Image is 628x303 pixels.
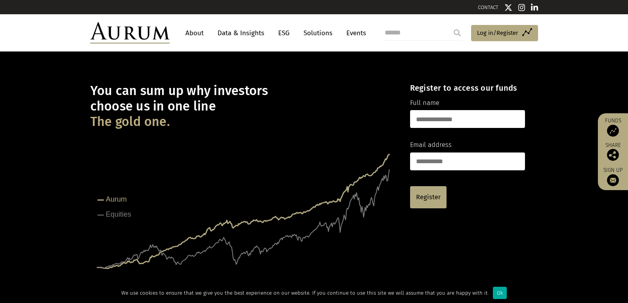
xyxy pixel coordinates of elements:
img: Instagram icon [518,4,525,11]
a: Sign up [602,167,624,186]
img: Linkedin icon [531,4,538,11]
a: Events [342,26,366,40]
h1: You can sum up why investors choose us in one line [90,83,396,130]
label: Email address [410,140,452,150]
div: Ok [493,287,507,299]
input: Submit [449,25,465,41]
tspan: Aurum [106,195,127,203]
a: Data & Insights [214,26,268,40]
div: Share [602,143,624,161]
img: Twitter icon [504,4,512,11]
img: Share this post [607,149,619,161]
img: Access Funds [607,125,619,137]
div: 1994 [90,279,105,292]
h4: Register to access our funds [410,83,525,93]
a: CONTACT [478,4,498,10]
label: Full name [410,98,439,108]
a: Solutions [300,26,336,40]
img: Sign up to our newsletter [607,174,619,186]
a: Funds [602,117,624,137]
a: ESG [274,26,294,40]
a: About [181,26,208,40]
a: Log in/Register [471,25,538,42]
span: Log in/Register [477,28,518,38]
tspan: Equities [106,210,131,218]
div: 2025 [381,279,396,292]
a: Register [410,186,447,208]
img: Aurum [90,22,170,44]
span: The gold one. [90,114,170,130]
